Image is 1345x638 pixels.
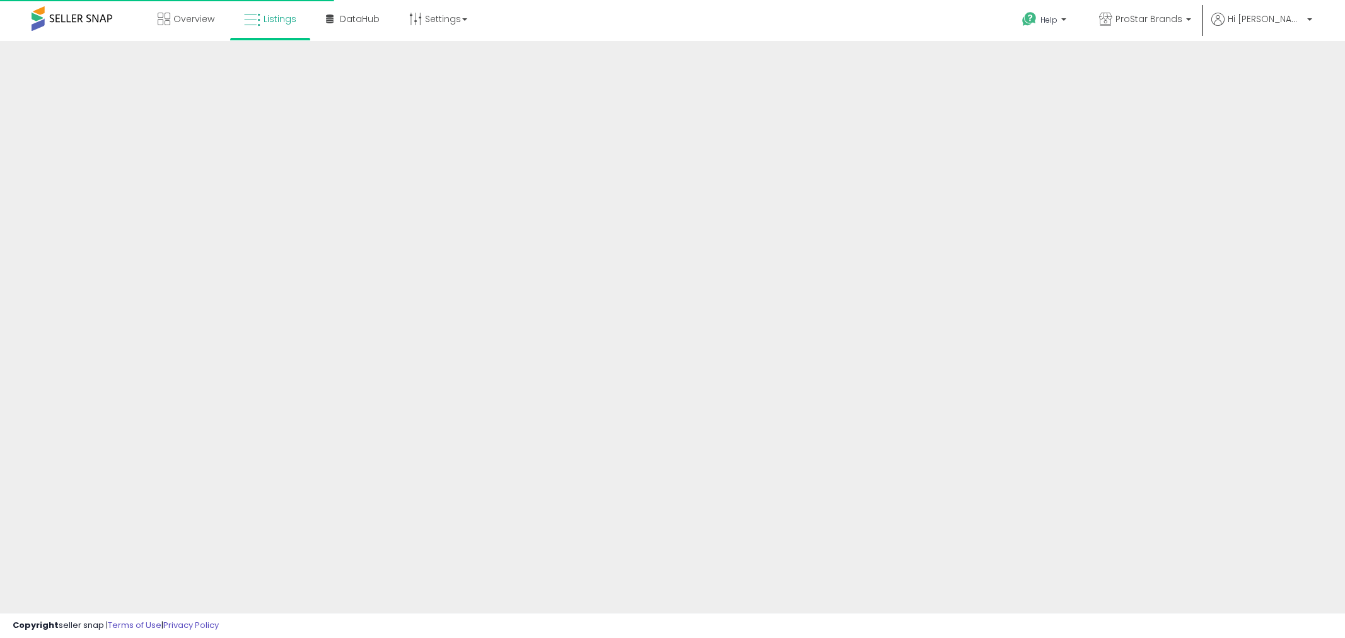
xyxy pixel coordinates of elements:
[1012,2,1079,41] a: Help
[1040,14,1057,25] span: Help
[1228,13,1303,25] span: Hi [PERSON_NAME]
[1022,11,1037,27] i: Get Help
[1115,13,1182,25] span: ProStar Brands
[173,13,214,25] span: Overview
[264,13,296,25] span: Listings
[1211,13,1312,41] a: Hi [PERSON_NAME]
[340,13,380,25] span: DataHub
